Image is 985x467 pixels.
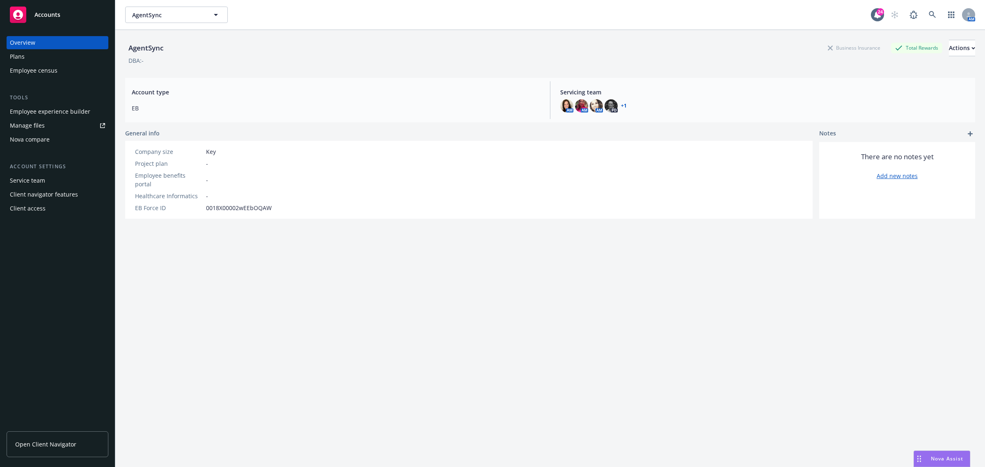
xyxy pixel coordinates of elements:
a: Nova compare [7,133,108,146]
a: +1 [621,103,627,108]
div: EB Force ID [135,204,203,212]
button: Actions [949,40,975,56]
div: Overview [10,36,35,49]
div: Company size [135,147,203,156]
a: Accounts [7,3,108,26]
div: Service team [10,174,45,187]
img: photo [590,99,603,112]
div: Client navigator features [10,188,78,201]
a: Start snowing [886,7,903,23]
span: 0018X00002wEEbOQAW [206,204,272,212]
a: Employee census [7,64,108,77]
div: Healthcare Informatics [135,192,203,200]
a: Employee experience builder [7,105,108,118]
img: photo [605,99,618,112]
div: Nova compare [10,133,50,146]
a: Switch app [943,7,960,23]
a: Manage files [7,119,108,132]
a: Overview [7,36,108,49]
span: Accounts [34,11,60,18]
span: Notes [819,129,836,139]
div: Total Rewards [891,43,942,53]
div: 24 [877,8,884,16]
a: Report a Bug [905,7,922,23]
span: Nova Assist [931,455,963,462]
a: Plans [7,50,108,63]
div: Employee experience builder [10,105,90,118]
div: Tools [7,94,108,102]
span: EB [132,104,540,112]
div: Manage files [10,119,45,132]
button: AgentSync [125,7,228,23]
span: - [206,159,208,168]
span: There are no notes yet [861,152,934,162]
img: photo [575,99,588,112]
div: Client access [10,202,46,215]
span: AgentSync [132,11,203,19]
span: Open Client Navigator [15,440,76,449]
span: Account type [132,88,540,96]
div: Plans [10,50,25,63]
a: add [965,129,975,139]
a: Client navigator features [7,188,108,201]
img: photo [560,99,573,112]
a: Search [924,7,941,23]
a: Service team [7,174,108,187]
span: General info [125,129,160,137]
span: - [206,192,208,200]
a: Add new notes [877,172,918,180]
div: Employee census [10,64,57,77]
div: AgentSync [125,43,167,53]
div: Account settings [7,163,108,171]
div: DBA: - [128,56,144,65]
div: Drag to move [914,451,924,467]
span: Servicing team [560,88,969,96]
div: Employee benefits portal [135,171,203,188]
button: Nova Assist [914,451,970,467]
div: Business Insurance [824,43,884,53]
a: Client access [7,202,108,215]
span: Key [206,147,216,156]
span: - [206,176,208,184]
div: Project plan [135,159,203,168]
